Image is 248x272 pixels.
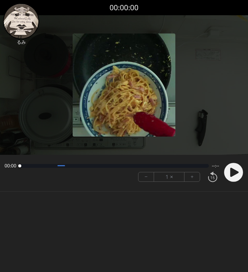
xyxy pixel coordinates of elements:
[138,172,154,181] button: −
[110,2,138,13] a: 00:00:00
[73,33,176,137] img: Poster Image
[3,3,39,39] img: 留迎
[154,172,184,181] div: 1 ×
[5,163,16,169] span: 00:00
[212,163,219,169] span: --:--
[184,172,200,181] button: +
[3,39,39,45] p: るみ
